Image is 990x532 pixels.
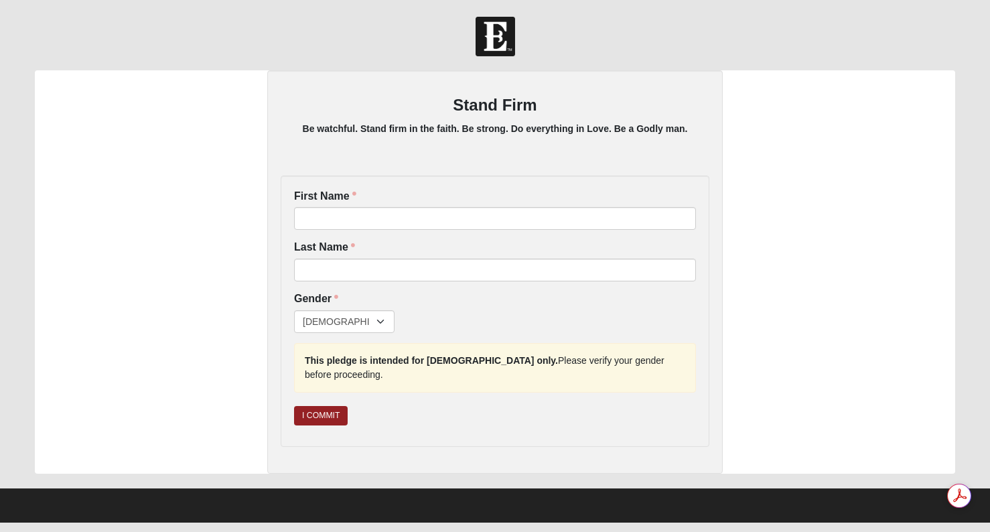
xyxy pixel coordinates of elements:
h5: Be watchful. Stand firm in the faith. Be strong. Do everything in Love. Be a Godly man. [281,123,709,135]
img: Church of Eleven22 Logo [476,17,515,56]
label: First Name [294,189,356,204]
div: Please verify your gender before proceeding. [294,343,696,393]
label: Gender [294,291,338,307]
strong: This pledge is intended for [DEMOGRAPHIC_DATA] only. [305,355,558,366]
h3: Stand Firm [281,96,709,115]
a: I COMMIT [294,406,348,425]
label: Last Name [294,240,355,255]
